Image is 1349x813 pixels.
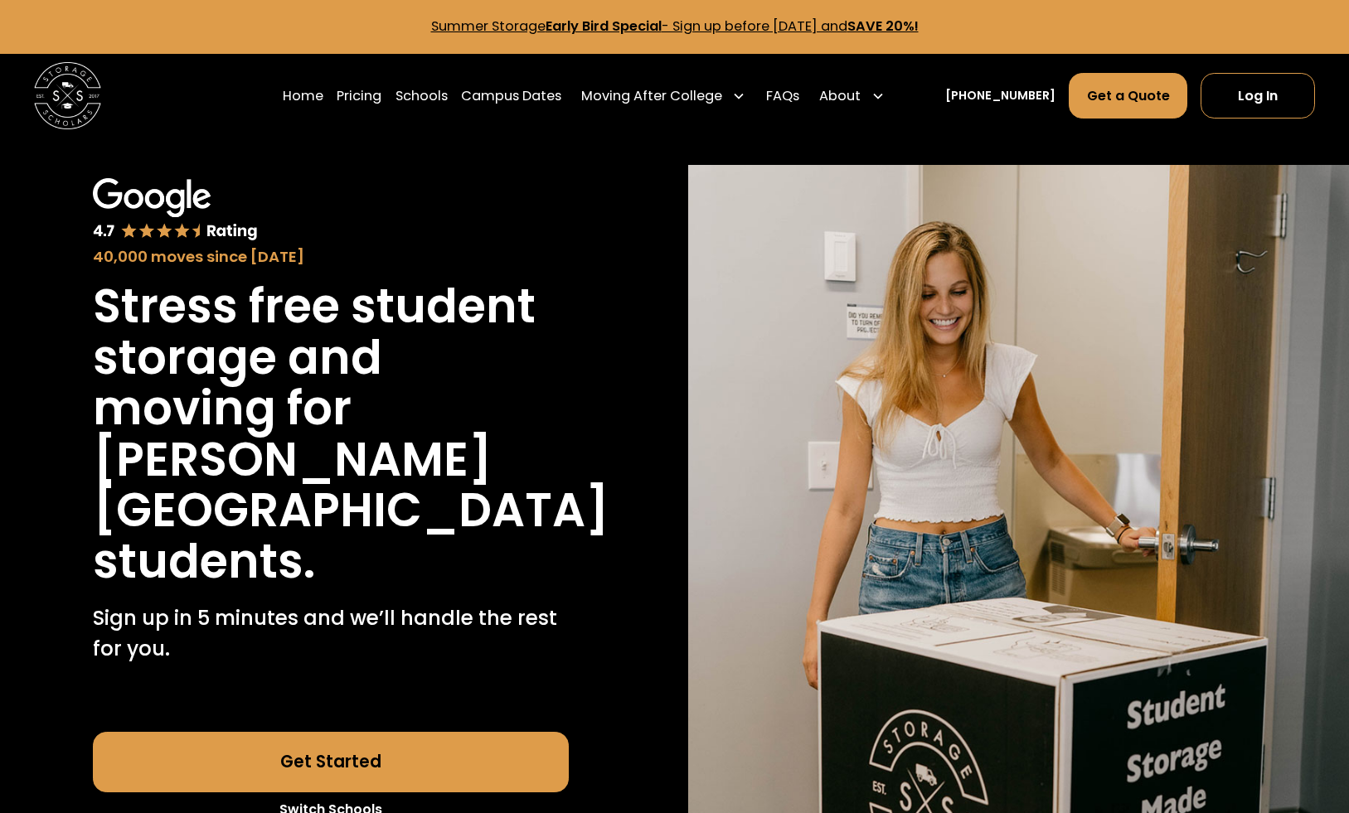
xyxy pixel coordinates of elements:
strong: Early Bird Special [546,17,662,36]
div: Moving After College [581,86,722,106]
img: Storage Scholars main logo [34,62,101,129]
h1: Stress free student storage and moving for [93,281,569,433]
div: About [813,72,891,119]
strong: SAVE 20%! [847,17,919,36]
a: home [34,62,101,129]
a: [PHONE_NUMBER] [945,87,1055,104]
a: Campus Dates [461,72,561,119]
a: Home [283,72,323,119]
a: Schools [395,72,448,119]
img: Google 4.7 star rating [93,178,258,241]
h1: students. [93,536,315,587]
div: 40,000 moves since [DATE] [93,245,569,268]
h1: [PERSON_NAME][GEOGRAPHIC_DATA] [93,434,609,536]
a: FAQs [766,72,799,119]
div: Moving After College [575,72,753,119]
a: Get a Quote [1069,73,1187,119]
p: Sign up in 5 minutes and we’ll handle the rest for you. [93,603,569,664]
div: About [819,86,861,106]
a: Summer StorageEarly Bird Special- Sign up before [DATE] andSAVE 20%! [431,17,919,36]
a: Pricing [337,72,381,119]
a: Get Started [93,732,569,792]
a: Log In [1201,73,1315,119]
